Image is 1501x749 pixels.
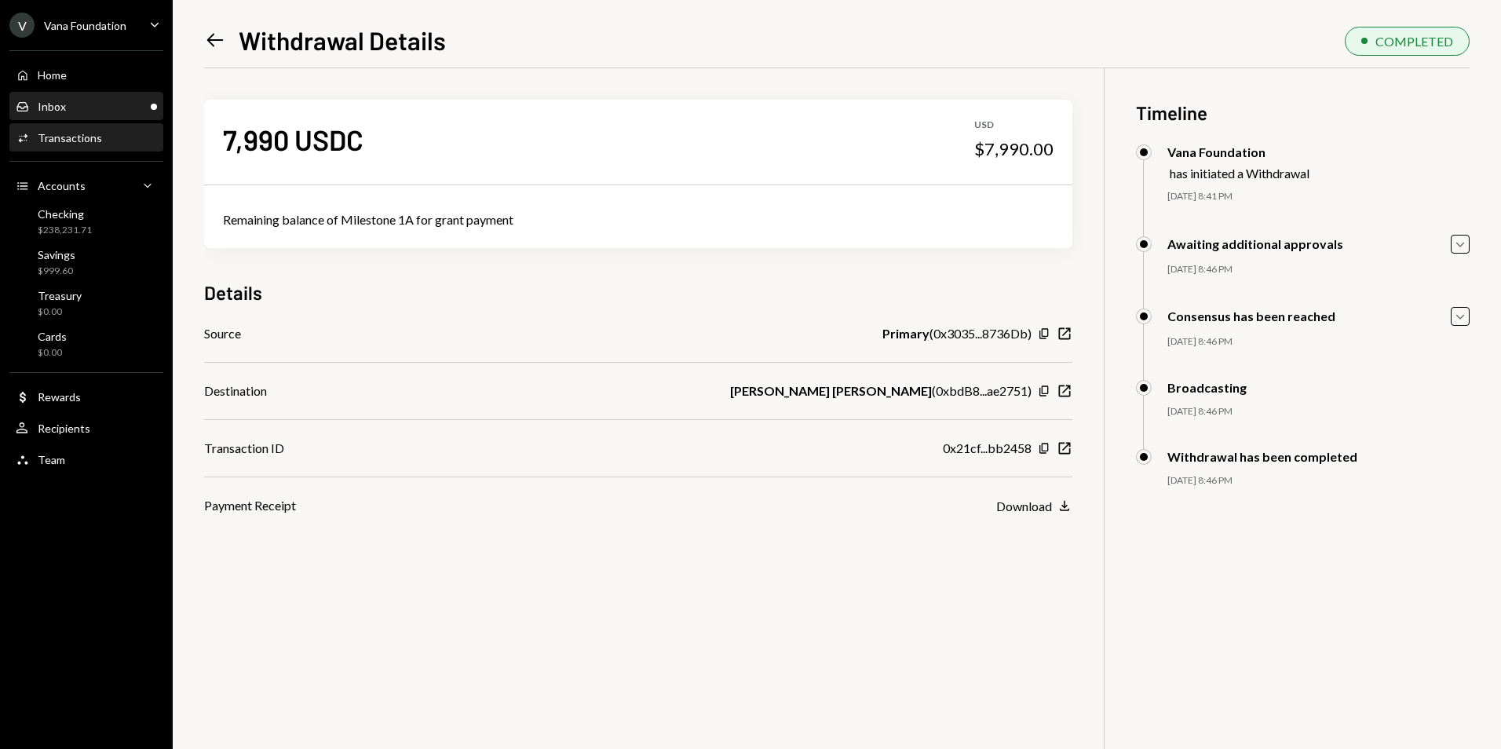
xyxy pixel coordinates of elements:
[38,68,67,82] div: Home
[9,325,163,363] a: Cards$0.00
[1375,34,1453,49] div: COMPLETED
[38,179,86,192] div: Accounts
[9,243,163,281] a: Savings$999.60
[38,289,82,302] div: Treasury
[223,122,363,157] div: 7,990 USDC
[9,284,163,322] a: Treasury$0.00
[204,439,284,458] div: Transaction ID
[9,13,35,38] div: V
[9,60,163,89] a: Home
[1167,144,1309,159] div: Vana Foundation
[1167,335,1470,349] div: [DATE] 8:46 PM
[38,224,92,237] div: $238,231.71
[38,100,66,113] div: Inbox
[38,422,90,435] div: Recipients
[1167,236,1343,251] div: Awaiting additional approvals
[38,248,75,261] div: Savings
[223,210,1054,229] div: Remaining balance of Milestone 1A for grant payment
[239,24,446,56] h1: Withdrawal Details
[1170,166,1309,181] div: has initiated a Withdrawal
[730,382,1032,400] div: ( 0xbdB8...ae2751 )
[9,171,163,199] a: Accounts
[204,382,267,400] div: Destination
[38,390,81,404] div: Rewards
[1167,449,1357,464] div: Withdrawal has been completed
[9,414,163,442] a: Recipients
[996,498,1072,515] button: Download
[974,119,1054,132] div: USD
[38,305,82,319] div: $0.00
[1167,263,1470,276] div: [DATE] 8:46 PM
[204,280,262,305] h3: Details
[9,382,163,411] a: Rewards
[730,382,932,400] b: [PERSON_NAME] [PERSON_NAME]
[38,453,65,466] div: Team
[974,138,1054,160] div: $7,990.00
[996,499,1052,513] div: Download
[204,496,296,515] div: Payment Receipt
[9,445,163,473] a: Team
[38,265,75,278] div: $999.60
[1167,380,1247,395] div: Broadcasting
[38,131,102,144] div: Transactions
[204,324,241,343] div: Source
[1167,309,1335,323] div: Consensus has been reached
[943,439,1032,458] div: 0x21cf...bb2458
[9,203,163,240] a: Checking$238,231.71
[882,324,929,343] b: Primary
[882,324,1032,343] div: ( 0x3035...8736Db )
[44,19,126,32] div: Vana Foundation
[38,346,67,360] div: $0.00
[38,207,92,221] div: Checking
[1167,474,1470,488] div: [DATE] 8:46 PM
[9,123,163,152] a: Transactions
[1167,190,1470,203] div: [DATE] 8:41 PM
[9,92,163,120] a: Inbox
[1136,100,1470,126] h3: Timeline
[1167,405,1470,418] div: [DATE] 8:46 PM
[38,330,67,343] div: Cards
